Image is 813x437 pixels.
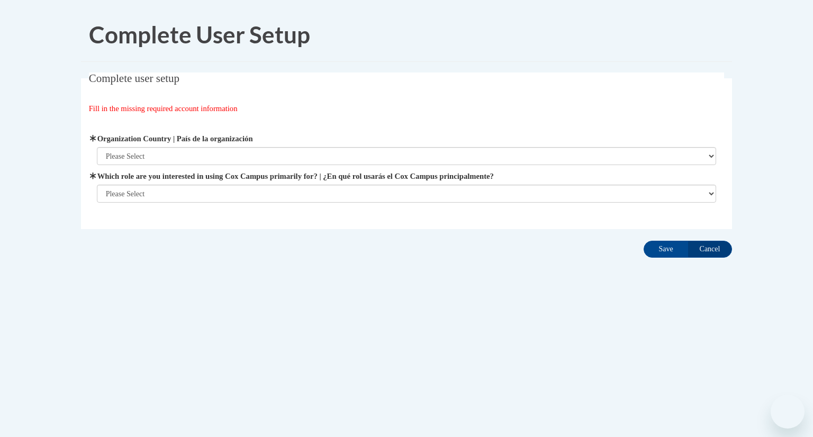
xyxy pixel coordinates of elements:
span: Complete User Setup [89,21,310,48]
label: Which role are you interested in using Cox Campus primarily for? | ¿En qué rol usarás el Cox Camp... [97,170,717,182]
span: Fill in the missing required account information [89,104,238,113]
iframe: Button to launch messaging window [771,395,805,429]
span: Complete user setup [89,72,179,85]
label: Organization Country | País de la organización [97,133,717,144]
input: Cancel [688,241,732,258]
input: Save [644,241,688,258]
